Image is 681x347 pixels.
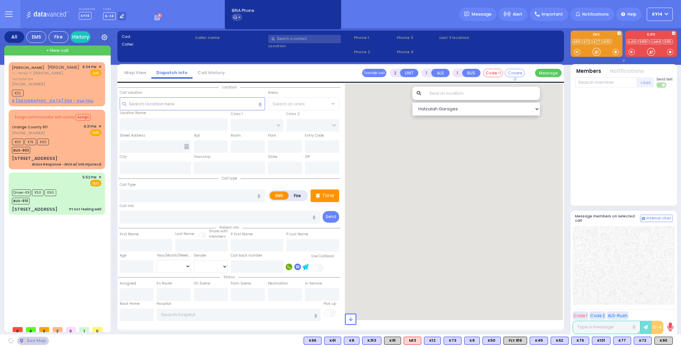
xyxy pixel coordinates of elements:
[551,337,569,345] div: K62
[12,206,58,213] div: [STREET_ADDRESS]
[70,31,90,43] a: History
[654,337,673,345] div: K90
[354,35,394,41] span: Phone 1
[49,31,68,43] div: Fire
[79,7,95,11] label: Dispatcher
[79,12,91,20] span: KY14
[535,69,562,77] button: Message
[12,65,44,70] a: [PERSON_NAME]
[627,39,637,44] a: KJFD
[362,337,381,345] div: K313
[120,253,126,258] label: Age
[12,81,45,87] span: [PHONE_NUMBER]
[90,180,101,186] span: EMS
[503,337,527,345] div: FLY 919
[84,124,96,129] span: 6:31 PM
[575,77,637,87] input: Search member
[26,31,46,43] div: EMS
[646,216,671,221] span: Internal Chat
[344,337,359,345] div: K8
[194,154,210,160] label: Township
[268,35,341,43] input: Search a contact
[444,337,462,345] div: K73
[231,133,241,138] label: Room
[354,49,394,55] span: Phone 2
[505,69,525,77] button: Covered
[344,337,359,345] div: BLS
[12,139,24,145] span: K101
[613,337,631,345] div: K77
[589,311,606,320] button: Code 2
[362,337,381,345] div: BLS
[424,337,441,345] div: BLS
[530,337,548,345] div: BLS
[231,232,253,237] label: P First Name
[231,281,251,286] label: From Scene
[305,133,324,138] label: Entry Code
[613,337,631,345] div: BLS
[90,129,101,136] span: EMS
[120,90,142,95] label: Call Location
[268,281,288,286] label: Destination
[39,327,49,332] span: 0
[12,130,45,136] span: [PHONE_NUMBER]
[397,49,437,55] span: Phone 4
[268,154,277,160] label: State
[286,232,308,237] label: P Last Name
[17,337,49,345] div: See map
[66,327,76,332] span: 0
[15,115,75,120] span: Assign communicator with county
[482,337,501,345] div: K50
[311,254,334,259] label: Use Callback
[194,253,206,258] label: Gender
[482,337,501,345] div: BLS
[656,82,667,88] label: Turn off text
[592,337,611,345] div: K101
[157,253,191,258] div: Year/Month/Week/Day
[431,69,450,77] button: ALS
[273,101,305,107] span: Select an area
[98,174,101,180] span: ✕
[638,39,649,44] a: 5991
[400,69,418,77] button: UNIT
[231,111,243,117] label: Cross 1
[32,162,101,167] div: Bravo Response - MVA w/ Unk Injuries B
[37,139,49,145] span: K90
[119,69,151,76] a: Map View
[324,337,341,345] div: K61
[120,133,145,138] label: Street Address
[120,301,140,306] label: Back Home
[219,85,240,90] span: Location
[79,327,89,332] span: 1
[513,11,522,17] span: Alert
[592,39,602,44] a: K77
[12,124,48,130] a: Orange County 911
[194,281,210,286] label: On Scene
[193,69,230,76] a: Call History
[582,11,609,17] span: Notifications
[576,67,601,75] button: Members
[627,11,636,17] span: Help
[69,207,101,212] div: Pt not feeling well
[98,64,101,70] span: ✕
[324,301,336,306] label: Pick up
[82,175,96,180] span: 5:52 PM
[175,231,194,237] label: Last Name
[483,69,503,77] button: Code-1
[12,147,30,154] span: BUS-903
[607,311,628,320] button: ALS-Rush
[151,69,193,76] a: Dispatch info
[571,33,622,38] label: EMS
[25,139,36,145] span: K76
[663,39,673,44] a: 595
[575,214,640,223] h5: Message members on selected call
[625,33,677,38] label: KJFD
[122,42,193,47] label: Caller:
[92,327,102,332] span: 0
[209,229,228,234] small: Share with
[610,67,644,75] button: Notifications
[120,154,127,160] label: City
[384,337,401,345] div: K91
[572,39,582,44] a: K90
[12,90,24,96] span: K32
